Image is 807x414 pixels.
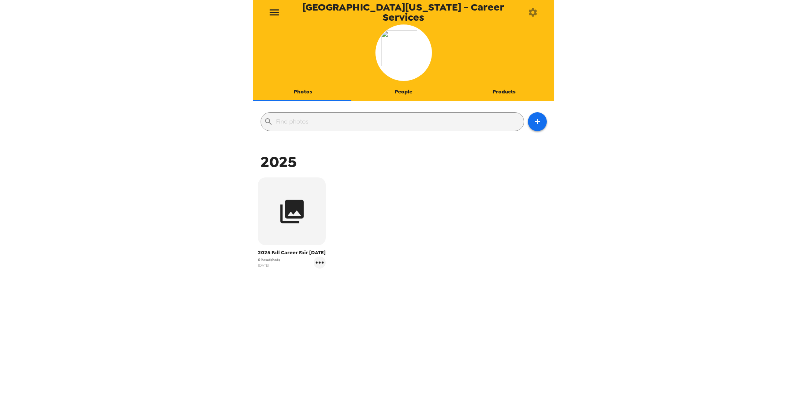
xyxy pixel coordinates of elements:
[261,152,297,172] span: 2025
[258,257,280,263] span: 0 headshots
[353,83,454,101] button: People
[454,83,554,101] button: Products
[314,257,326,269] button: gallery menu
[258,249,326,257] span: 2025 Fall Career Fair [DATE]
[276,116,521,128] input: Find photos
[258,263,280,268] span: [DATE]
[253,83,354,101] button: Photos
[286,2,521,22] span: [GEOGRAPHIC_DATA][US_STATE] - Career Services
[381,30,426,75] img: org logo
